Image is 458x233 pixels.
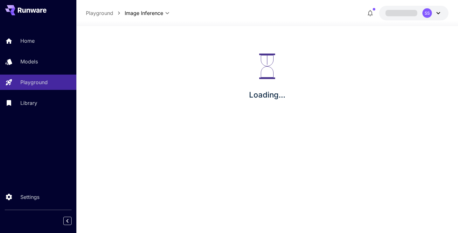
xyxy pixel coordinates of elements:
[422,8,432,18] div: SS
[20,78,48,86] p: Playground
[20,37,35,45] p: Home
[86,9,125,17] nav: breadcrumb
[249,89,285,101] p: Loading...
[20,193,39,201] p: Settings
[86,9,113,17] a: Playground
[63,217,72,225] button: Collapse sidebar
[68,215,76,227] div: Collapse sidebar
[20,58,38,65] p: Models
[125,9,163,17] span: Image Inference
[20,99,37,107] p: Library
[379,6,448,20] button: SS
